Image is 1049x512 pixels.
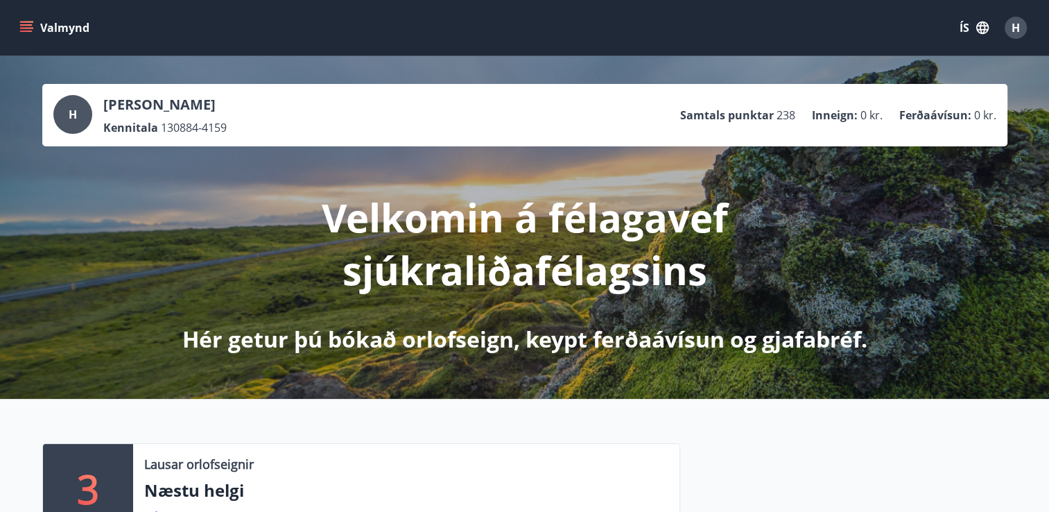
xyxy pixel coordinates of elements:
[159,191,891,296] p: Velkomin á félagavef sjúkraliðafélagsins
[144,479,668,502] p: Næstu helgi
[974,108,996,123] span: 0 kr.
[161,120,227,135] span: 130884-4159
[860,108,883,123] span: 0 kr.
[680,108,774,123] p: Samtals punktar
[69,107,77,122] span: H
[952,15,996,40] button: ÍS
[899,108,971,123] p: Ferðaávísun :
[103,95,227,114] p: [PERSON_NAME]
[182,324,867,355] p: Hér getur þú bókað orlofseign, keypt ferðaávísun og gjafabréf.
[1012,20,1020,35] span: H
[144,455,254,473] p: Lausar orlofseignir
[812,108,858,123] p: Inneign :
[777,108,795,123] span: 238
[999,11,1032,44] button: H
[17,15,95,40] button: menu
[103,120,158,135] p: Kennitala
